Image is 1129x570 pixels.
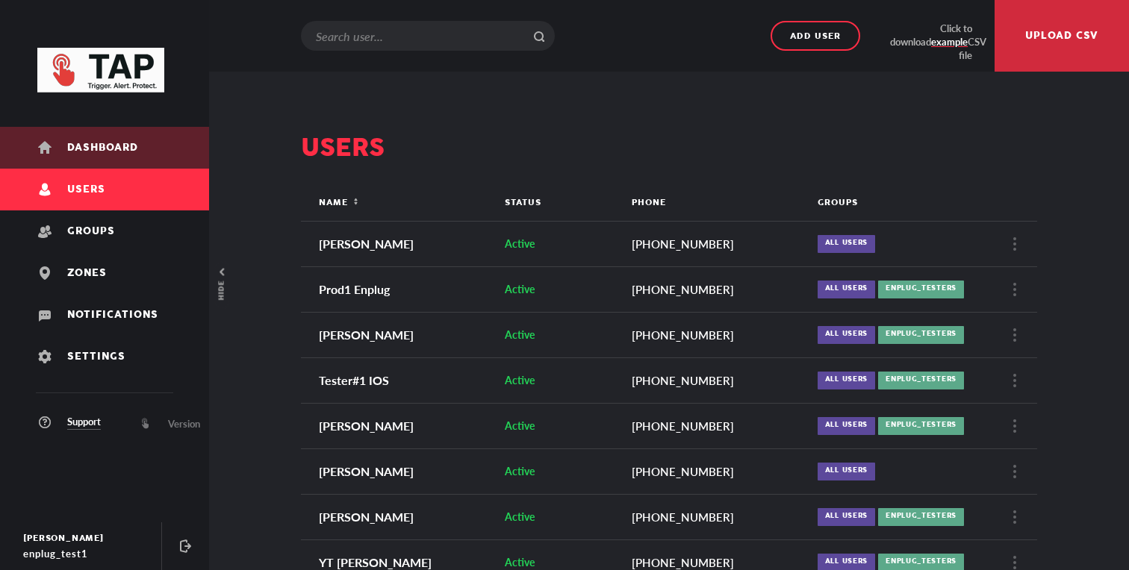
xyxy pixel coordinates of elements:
td: Prod1 Enplug [301,266,494,312]
span: Active [505,237,535,250]
th: Groups [806,185,992,221]
span: Notifications [67,310,158,321]
td: [PERSON_NAME] [301,494,494,539]
span: Version [168,416,200,431]
input: Search user... [301,21,555,51]
span: Dashboard [67,142,138,154]
span: Support [67,414,101,430]
td: [PERSON_NAME] [301,403,494,448]
div: Enplug_Testers [878,417,964,435]
button: Add user [771,21,860,51]
span: Active [505,283,535,295]
td: [PERSON_NAME] [301,221,494,266]
span: Settings [67,351,125,363]
span: Active [505,328,535,341]
div: All users [818,372,875,389]
div: Enplug_Testers [878,508,964,526]
div: Click to download CSV file [890,22,972,49]
span: Active [505,556,535,569]
a: example [931,36,968,48]
td: [PERSON_NAME] [301,312,494,357]
td: Tester#1 IOS [301,357,494,403]
td: [PHONE_NUMBER] [621,221,806,266]
td: [PHONE_NUMBER] [621,312,806,357]
div: All users [818,463,875,480]
a: Support [37,415,101,430]
span: Groups [67,226,115,237]
td: [PHONE_NUMBER] [621,357,806,403]
span: Active [505,419,535,432]
td: [PHONE_NUMBER] [621,403,806,448]
span: Add user [790,26,841,47]
div: enplug_test1 [23,546,147,561]
span: Users [67,184,105,195]
span: Active [505,465,535,477]
span: Active [505,510,535,523]
span: Name [319,198,348,207]
div: All users [818,281,875,298]
td: [PHONE_NUMBER] [621,448,806,494]
div: [PERSON_NAME] [23,531,147,546]
div: All users [818,235,875,253]
div: Enplug_Testers [878,326,964,344]
div: Enplug_Testers [878,281,964,298]
div: Enplug_Testers [878,372,964,389]
th: Status [494,185,621,221]
button: hide [215,262,230,309]
td: [PERSON_NAME] [301,448,494,494]
div: All users [818,417,875,435]
td: [PHONE_NUMBER] [621,494,806,539]
span: Zones [67,268,107,279]
span: hide [215,281,230,301]
div: All users [818,508,875,526]
div: All users [818,326,875,344]
span: Active [505,374,535,386]
div: Users [301,131,1037,166]
th: Phone [621,185,806,221]
td: [PHONE_NUMBER] [621,266,806,312]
